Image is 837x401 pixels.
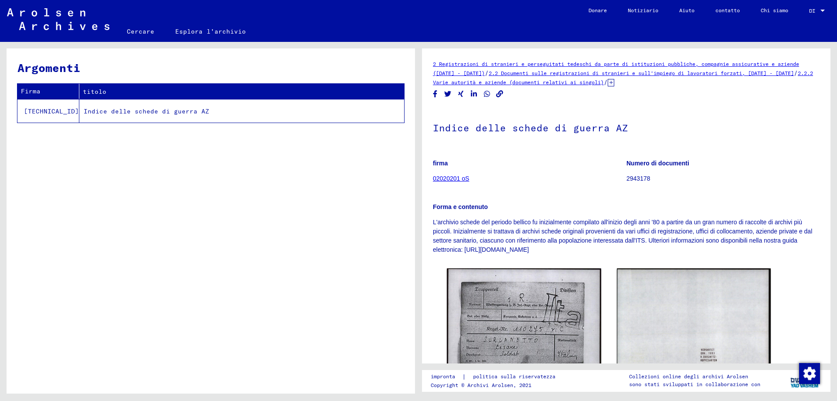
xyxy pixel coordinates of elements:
font: politica sulla riservatezza [473,373,555,380]
font: / [485,69,489,77]
font: Indice delle schede di guerra AZ [433,122,628,134]
font: contatto [715,7,740,14]
button: Condividi su Twitter [443,89,453,99]
font: Collezioni online degli archivi Arolsen [629,373,748,380]
font: Esplora l'archivio [175,27,246,35]
a: Cercare [116,21,165,42]
font: Donare [589,7,607,14]
a: politica sulla riservatezza [466,372,566,381]
font: / [604,78,608,86]
font: Argomenti [17,61,80,75]
font: sono stati sviluppati in collaborazione con [629,381,760,387]
a: Esplora l'archivio [165,21,256,42]
a: 2 Registrazioni di stranieri e perseguitati tedeschi da parte di istituzioni pubbliche, compagnie... [433,61,799,76]
button: Condividi su WhatsApp [483,89,492,99]
font: Copyright © Archivi Arolsen, 2021 [431,382,531,388]
font: Notiziario [628,7,658,14]
font: 2943178 [626,175,650,182]
button: Condividi su Xing [456,89,466,99]
font: Chi siamo [761,7,788,14]
font: / [794,69,798,77]
button: Copia il collegamento [495,89,504,99]
font: L'archivio schede del periodo bellico fu inizialmente compilato all'inizio degli anni '80 a parti... [433,219,812,253]
a: impronta [431,372,462,381]
font: firma [433,160,448,167]
button: Condividi su LinkedIn [470,89,479,99]
font: impronta [431,373,455,380]
img: 002.jpg [617,268,771,377]
font: Aiuto [679,7,694,14]
img: Arolsen_neg.svg [7,8,109,30]
font: DI [809,7,815,14]
img: Modifica consenso [799,363,820,384]
button: Condividi su Facebook [431,89,440,99]
font: Forma e contenuto [433,203,488,210]
font: Cercare [127,27,154,35]
font: titolo [83,88,106,96]
font: Firma [21,87,41,95]
img: yv_logo.png [789,370,821,391]
font: Indice delle schede di guerra AZ [84,107,209,115]
a: 2.2 Documenti sulle registrazioni di stranieri e sull'impiego di lavoratori forzati, [DATE] - [DATE] [489,70,794,76]
font: | [462,373,466,380]
a: 02020201 oS [433,175,469,182]
font: Numero di documenti [626,160,689,167]
font: [TECHNICAL_ID] [24,107,79,115]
